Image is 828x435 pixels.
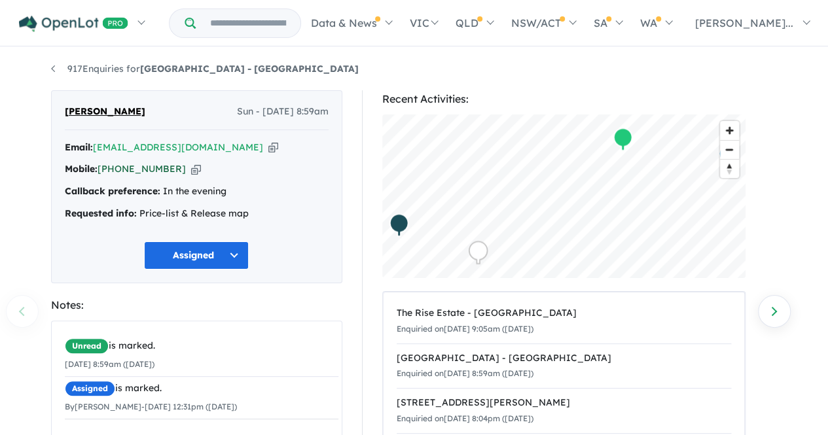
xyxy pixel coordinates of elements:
[191,162,201,176] button: Copy
[140,63,359,75] strong: [GEOGRAPHIC_DATA] - [GEOGRAPHIC_DATA]
[65,163,98,175] strong: Mobile:
[397,351,731,366] div: [GEOGRAPHIC_DATA] - [GEOGRAPHIC_DATA]
[65,206,329,222] div: Price-list & Release map
[468,241,488,265] div: Map marker
[397,299,731,344] a: The Rise Estate - [GEOGRAPHIC_DATA]Enquiried on[DATE] 9:05am ([DATE])
[237,104,329,120] span: Sun - [DATE] 8:59am
[65,359,154,369] small: [DATE] 8:59am ([DATE])
[720,141,739,159] span: Zoom out
[65,207,137,219] strong: Requested info:
[720,160,739,178] span: Reset bearing to north
[397,413,533,423] small: Enquiried on [DATE] 8:04pm ([DATE])
[389,213,408,237] div: Map marker
[397,305,731,321] div: The Rise Estate - [GEOGRAPHIC_DATA]
[397,368,533,378] small: Enquiried on [DATE] 8:59am ([DATE])
[397,388,731,434] a: [STREET_ADDRESS][PERSON_NAME]Enquiried on[DATE] 8:04pm ([DATE])
[65,338,338,354] div: is marked.
[65,402,237,411] small: By [PERSON_NAME] - [DATE] 12:31pm ([DATE])
[65,104,145,120] span: [PERSON_NAME]
[397,343,731,389] a: [GEOGRAPHIC_DATA] - [GEOGRAPHIC_DATA]Enquiried on[DATE] 8:59am ([DATE])
[718,144,738,168] div: Map marker
[65,381,338,396] div: is marked.
[268,141,278,154] button: Copy
[144,241,249,270] button: Assigned
[397,395,731,411] div: [STREET_ADDRESS][PERSON_NAME]
[613,128,632,152] div: Map marker
[198,9,298,37] input: Try estate name, suburb, builder or developer
[720,121,739,140] button: Zoom in
[65,184,329,200] div: In the evening
[65,381,115,396] span: Assigned
[695,16,793,29] span: [PERSON_NAME]...
[51,63,359,75] a: 917Enquiries for[GEOGRAPHIC_DATA] - [GEOGRAPHIC_DATA]
[51,61,778,77] nav: breadcrumb
[98,163,186,175] a: [PHONE_NUMBER]
[51,296,342,314] div: Notes:
[382,90,746,108] div: Recent Activities:
[65,185,160,197] strong: Callback preference:
[19,16,128,32] img: Openlot PRO Logo White
[720,140,739,159] button: Zoom out
[65,338,109,354] span: Unread
[65,141,93,153] strong: Email:
[720,159,739,178] button: Reset bearing to north
[93,141,263,153] a: [EMAIL_ADDRESS][DOMAIN_NAME]
[397,324,533,334] small: Enquiried on [DATE] 9:05am ([DATE])
[382,114,746,278] canvas: Map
